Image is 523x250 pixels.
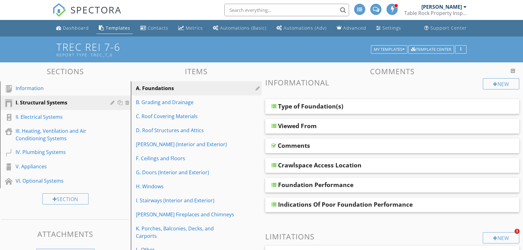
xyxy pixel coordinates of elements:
h3: Items [131,67,262,75]
a: Contacts [138,22,171,34]
div: Automations (Basic) [220,25,266,31]
div: Viewed From [278,122,317,130]
div: D. Roof Structures and Attics [136,127,235,134]
div: K. Porches, Balconies, Decks, and Carports [136,225,235,240]
div: C. Roof Covering Materials [136,113,235,120]
div: Automations (Adv) [284,25,327,31]
div: Dashboard [63,25,89,31]
div: B. Grading and Drainage [136,99,235,106]
button: Template Center [408,45,454,54]
h1: TREC REI 7-6 [56,41,467,57]
div: V. Appliances [16,163,101,170]
a: SPECTORA [52,8,122,22]
div: Table Rock Property Inspections PLLC [404,10,467,16]
div: Metrics [186,25,203,31]
div: I. Stairways (Interior and Exterior) [136,197,235,204]
div: Contacts [148,25,168,31]
div: New [483,232,519,243]
a: Advanced [334,22,369,34]
div: A. Foundations [136,84,235,92]
span: SPECTORA [70,3,122,16]
div: Advanced [343,25,366,31]
div: Section [42,193,89,204]
div: IV. Plumbing Systems [16,148,101,156]
button: My Templates [371,45,407,54]
div: H. Windows [136,183,235,190]
img: The Best Home Inspection Software - Spectora [52,3,66,17]
div: New [483,78,519,89]
div: Settings [382,25,401,31]
span: 1 [515,229,520,234]
div: I. Structural Systems [16,99,101,106]
iframe: Intercom live chat [502,229,517,244]
div: VI. Optional Systems [16,177,101,185]
div: G. Doors (Interior and Exterior) [136,169,235,176]
a: Metrics [176,22,205,34]
div: My Templates [374,47,405,52]
div: Type of Foundation(s) [278,103,343,110]
h3: Limitations [265,232,519,241]
div: [PERSON_NAME] [421,4,462,10]
a: Template Center [408,46,454,52]
a: Automations (Advanced) [274,22,329,34]
div: F. Ceilings and Floors [136,155,235,162]
div: II. Electrical Systems [16,113,101,121]
div: Templates [106,25,130,31]
h3: Comments [265,67,519,75]
div: Crawlspace Access Location [278,161,362,169]
div: [PERSON_NAME] Fireplaces and Chimneys [136,211,235,218]
div: Template Center [411,47,451,52]
div: III. Heating, Ventilation and Air Conditioning Systems [16,127,101,142]
div: [PERSON_NAME] (Interior and Exterior) [136,141,235,148]
a: Templates [96,22,133,34]
h3: Informational [265,78,519,87]
input: Search everything... [224,4,349,16]
a: Automations (Basic) [210,22,269,34]
div: Indications Of Poor Foundation Performance [278,201,413,208]
div: Foundation Performance [278,181,353,189]
a: Settings [374,22,404,34]
div: Support Center [430,25,467,31]
a: Support Center [422,22,469,34]
div: Information [16,84,101,92]
a: Dashboard [54,22,91,34]
div: Report Type: TREC_7_6 [56,52,373,57]
div: Comments [278,142,310,149]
